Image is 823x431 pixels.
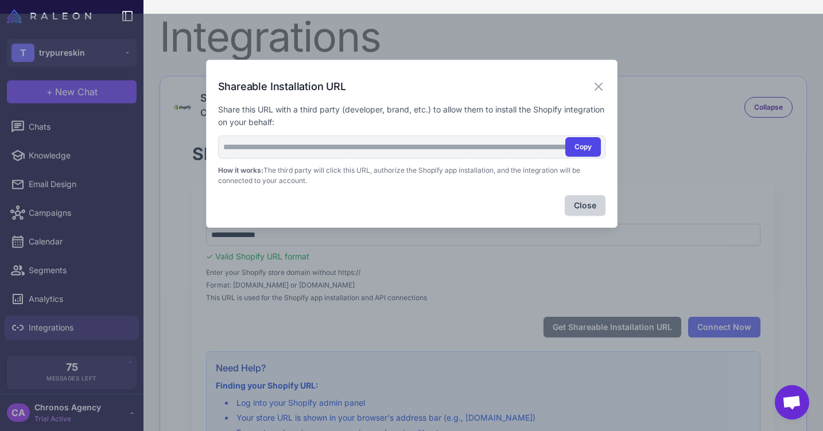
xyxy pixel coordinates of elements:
[218,103,605,129] p: Share this URL with a third party (developer, brand, etc.) to allow them to install the Shopify i...
[7,9,96,23] a: Raleon Logo
[775,385,809,420] a: Open chat
[565,137,601,157] button: Copy
[218,166,263,174] strong: How it works:
[565,195,605,216] button: Close
[218,165,605,186] p: The third party will click this URL, authorize the Shopify app installation, and the integration ...
[218,79,346,94] h3: Shareable Installation URL
[7,9,91,23] img: Raleon Logo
